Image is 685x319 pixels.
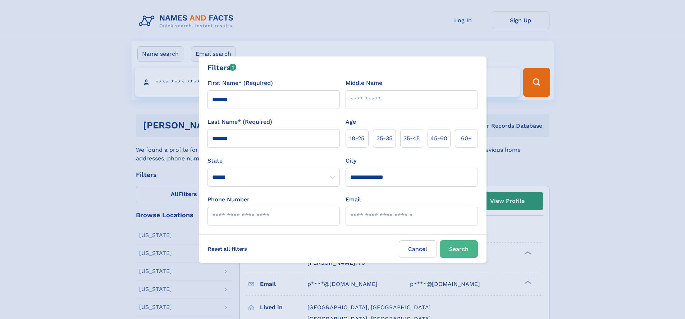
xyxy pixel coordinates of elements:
[207,195,250,204] label: Phone Number
[403,134,420,143] span: 35‑45
[207,118,272,126] label: Last Name* (Required)
[346,118,356,126] label: Age
[430,134,447,143] span: 45‑60
[203,240,252,258] label: Reset all filters
[461,134,472,143] span: 60+
[207,62,237,73] div: Filters
[207,156,340,165] label: State
[350,134,364,143] span: 18‑25
[376,134,392,143] span: 25‑35
[440,240,478,258] button: Search
[346,195,361,204] label: Email
[399,240,437,258] label: Cancel
[346,79,382,87] label: Middle Name
[346,156,356,165] label: City
[207,79,273,87] label: First Name* (Required)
